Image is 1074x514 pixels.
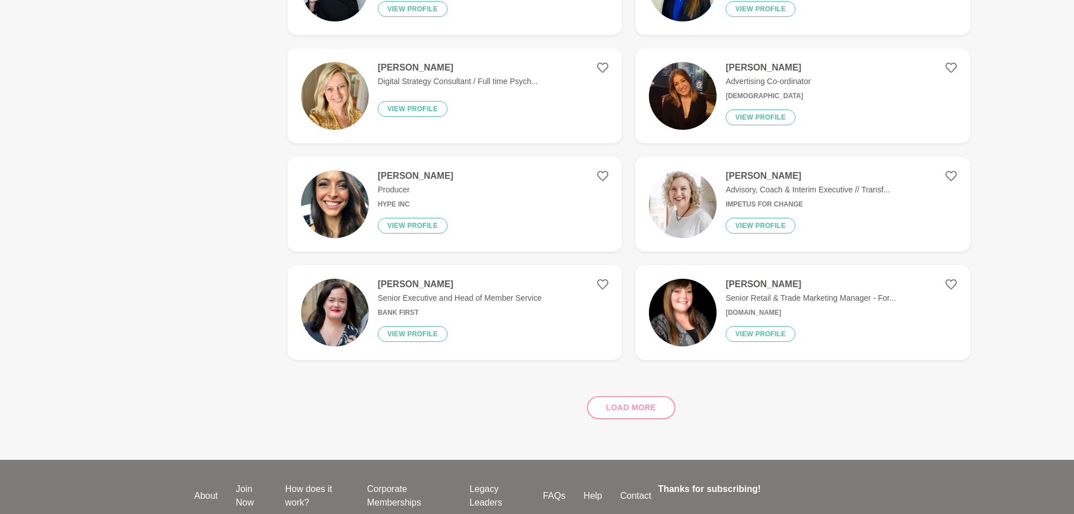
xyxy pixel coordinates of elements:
[276,482,358,509] a: How does it work?
[726,292,896,304] p: Senior Retail & Trade Marketing Manager - For...
[726,1,795,17] button: View profile
[185,489,227,503] a: About
[378,309,542,317] h6: Bank First
[574,489,611,503] a: Help
[301,62,369,130] img: 612e5586bc9081dd9993158f00d9b7703b31bb9a-1110x1107.jpg
[726,76,811,87] p: Advertising Co-ordinator
[635,265,970,360] a: [PERSON_NAME]Senior Retail & Trade Marketing Manager - For...[DOMAIN_NAME]View profile
[461,482,534,509] a: Legacy Leaders
[534,489,574,503] a: FAQs
[611,489,660,503] a: Contact
[726,109,795,125] button: View profile
[378,76,538,87] p: Digital Strategy Consultant / Full time Psych...
[378,279,542,290] h4: [PERSON_NAME]
[726,279,896,290] h4: [PERSON_NAME]
[726,218,795,234] button: View profile
[378,200,453,209] h6: Hype Inc
[635,157,970,252] a: [PERSON_NAME]Advisory, Coach & Interim Executive // Transf...Impetus For ChangeView profile
[378,1,448,17] button: View profile
[658,482,873,496] h4: Thanks for subscribing!
[726,200,890,209] h6: Impetus For Change
[378,218,448,234] button: View profile
[649,62,717,130] img: 5e6d5e777969333fcb1104e0d69367ba32f7849d-377x377.jpg
[301,279,369,346] img: d70b2b8b41a95be9c6ac086af55ed60fc53f3a5d-308x310.jpg
[378,326,448,342] button: View profile
[649,279,717,346] img: 428fc996b80e936a9db62a1f3eadc5265d0f6eee-2175x2894.jpg
[378,184,453,196] p: Producer
[378,170,453,182] h4: [PERSON_NAME]
[726,62,811,73] h4: [PERSON_NAME]
[288,49,622,143] a: [PERSON_NAME]Digital Strategy Consultant / Full time Psych...View profile
[227,482,276,509] a: Join Now
[649,170,717,238] img: 7b9577813ac18711f865de0d7879f62f6e15d784-1606x1860.jpg
[288,157,622,252] a: [PERSON_NAME]ProducerHype IncView profile
[726,326,795,342] button: View profile
[378,62,538,73] h4: [PERSON_NAME]
[726,184,890,196] p: Advisory, Coach & Interim Executive // Transf...
[635,49,970,143] a: [PERSON_NAME]Advertising Co-ordinator[DEMOGRAPHIC_DATA]View profile
[726,92,811,100] h6: [DEMOGRAPHIC_DATA]
[726,170,890,182] h4: [PERSON_NAME]
[378,292,542,304] p: Senior Executive and Head of Member Service
[288,265,622,360] a: [PERSON_NAME]Senior Executive and Head of Member ServiceBank FirstView profile
[301,170,369,238] img: 4b7a9cb6172a9dc13c16c42c1d812f445083d087-2320x3088.jpg
[726,309,896,317] h6: [DOMAIN_NAME]
[378,101,448,117] button: View profile
[358,482,461,509] a: Corporate Memberships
